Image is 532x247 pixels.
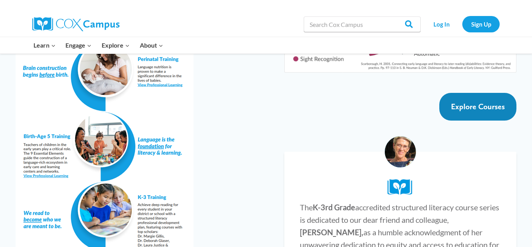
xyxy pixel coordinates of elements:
strong: [PERSON_NAME], [300,227,363,237]
span: Explore Courses [451,102,505,111]
a: Explore Courses [439,93,516,121]
button: Child menu of Explore [97,37,135,53]
strong: K-3rd Grade [313,203,355,212]
nav: Secondary Navigation [425,16,500,32]
img: Cox Campus [32,17,120,31]
input: Search Cox Campus [304,16,421,32]
button: Child menu of Engage [61,37,97,53]
a: Sign Up [462,16,500,32]
a: Log In [425,16,458,32]
button: Child menu of About [135,37,168,53]
nav: Primary Navigation [28,37,168,53]
button: Child menu of Learn [28,37,61,53]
